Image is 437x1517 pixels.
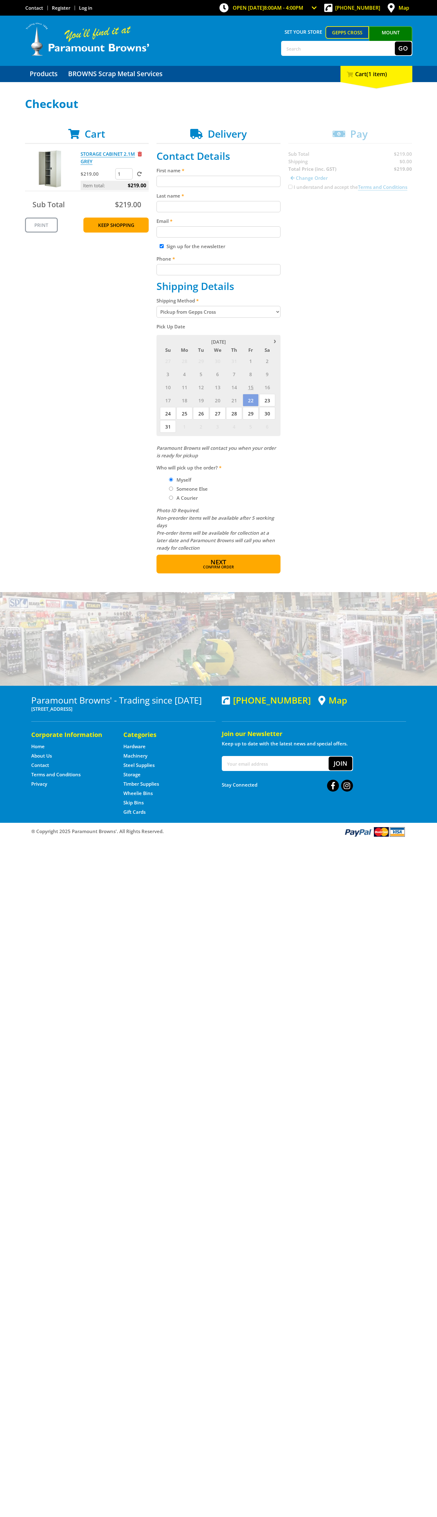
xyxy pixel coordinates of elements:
[226,346,242,354] span: Th
[123,809,146,815] a: Go to the Gift Cards page
[123,730,203,739] h5: Categories
[31,753,52,759] a: Go to the About Us page
[222,729,406,738] h5: Join our Newsletter
[123,771,141,778] a: Go to the Storage page
[25,98,412,110] h1: Checkout
[226,407,242,420] span: 28
[174,493,200,503] label: A Courier
[32,199,65,209] span: Sub Total
[208,127,247,140] span: Delivery
[25,5,43,11] a: Go to the Contact page
[166,243,225,249] label: Sign up for the newsletter
[281,26,326,37] span: Set your store
[156,150,281,162] h2: Contact Details
[395,42,412,55] button: Go
[170,565,267,569] span: Confirm order
[193,355,209,367] span: 29
[193,407,209,420] span: 26
[176,394,192,406] span: 18
[210,355,226,367] span: 30
[156,167,281,174] label: First name
[340,66,412,82] div: Cart
[156,226,281,238] input: Please enter your email address.
[243,420,259,433] span: 5
[210,394,226,406] span: 20
[123,753,147,759] a: Go to the Machinery page
[243,381,259,393] span: 15
[210,346,226,354] span: We
[193,381,209,393] span: 12
[123,743,146,750] a: Go to the Hardware page
[243,355,259,367] span: 1
[222,695,311,705] div: [PHONE_NUMBER]
[210,407,226,420] span: 27
[259,407,275,420] span: 30
[210,381,226,393] span: 13
[156,192,281,199] label: Last name
[318,695,347,705] a: View a map of Gepps Cross location
[160,394,176,406] span: 17
[138,151,142,157] a: Remove from cart
[222,740,406,747] p: Keep up to date with the latest news and special offers.
[115,199,141,209] span: $219.00
[259,381,275,393] span: 16
[226,420,242,433] span: 4
[156,176,281,187] input: Please enter your first name.
[128,181,146,190] span: $219.00
[369,26,412,50] a: Mount [PERSON_NAME]
[160,407,176,420] span: 24
[325,26,369,39] a: Gepps Cross
[25,22,150,56] img: Paramount Browns'
[259,420,275,433] span: 6
[156,255,281,263] label: Phone
[226,381,242,393] span: 14
[156,464,281,471] label: Who will pick up the order?
[83,218,149,233] a: Keep Shopping
[176,381,192,393] span: 11
[156,280,281,292] h2: Shipping Details
[169,478,173,482] input: Please select who will pick up the order.
[222,777,353,792] div: Stay Connected
[243,368,259,380] span: 8
[259,355,275,367] span: 2
[222,757,329,770] input: Your email address
[156,264,281,275] input: Please enter your telephone number.
[169,487,173,491] input: Please select who will pick up the order.
[211,558,226,566] span: Next
[176,368,192,380] span: 4
[344,826,406,837] img: PayPal, Mastercard, Visa accepted
[259,346,275,354] span: Sa
[160,346,176,354] span: Su
[63,66,167,82] a: Go to the BROWNS Scrap Metal Services page
[243,407,259,420] span: 29
[156,217,281,225] label: Email
[156,306,281,318] select: Please select a shipping method.
[123,781,159,787] a: Go to the Timber Supplies page
[211,339,226,345] span: [DATE]
[25,218,58,233] a: Print
[176,346,192,354] span: Mo
[243,394,259,406] span: 22
[156,445,276,459] em: Paramount Browns will contact you when your order is ready for pickup
[31,771,81,778] a: Go to the Terms and Conditions page
[176,355,192,367] span: 28
[79,5,92,11] a: Log in
[210,420,226,433] span: 3
[210,368,226,380] span: 6
[264,4,303,11] span: 8:00am - 4:00pm
[193,394,209,406] span: 19
[31,730,111,739] h5: Corporate Information
[156,201,281,212] input: Please enter your last name.
[226,355,242,367] span: 31
[176,420,192,433] span: 1
[31,762,49,768] a: Go to the Contact page
[25,826,412,837] div: ® Copyright 2025 Paramount Browns'. All Rights Reserved.
[160,420,176,433] span: 31
[243,346,259,354] span: Fr
[31,695,216,705] h3: Paramount Browns' - Trading since [DATE]
[156,297,281,304] label: Shipping Method
[160,355,176,367] span: 27
[123,799,144,806] a: Go to the Skip Bins page
[259,394,275,406] span: 23
[259,368,275,380] span: 9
